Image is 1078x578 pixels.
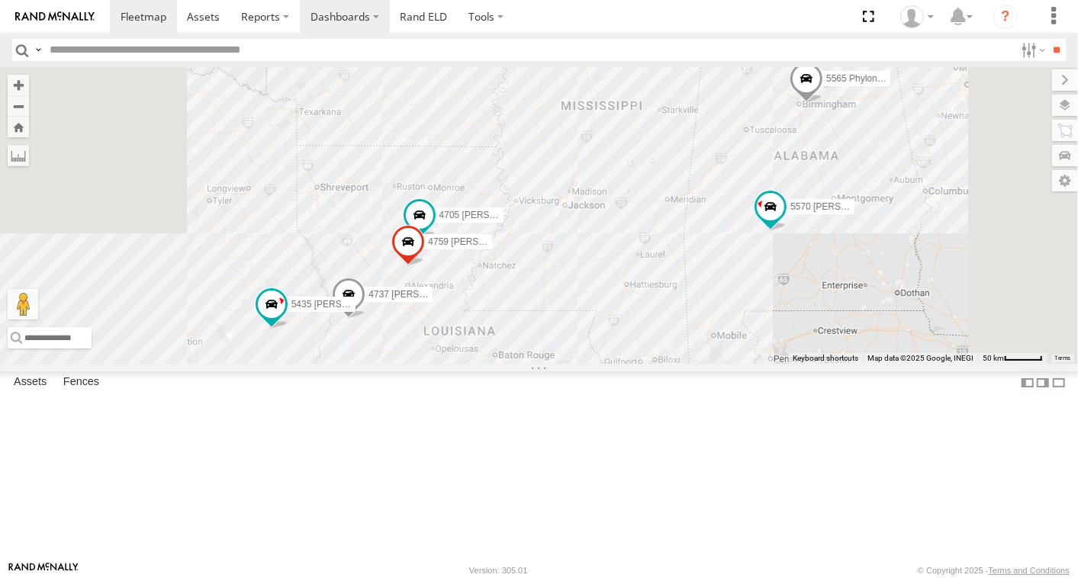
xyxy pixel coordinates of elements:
span: Map data ©2025 Google, INEGI [867,354,973,362]
span: 50 km [983,354,1004,362]
img: rand-logo.svg [15,11,95,22]
button: Map Scale: 50 km per 47 pixels [978,353,1047,364]
button: Keyboard shortcuts [793,353,858,364]
label: Dock Summary Table to the Right [1035,371,1051,393]
button: Zoom out [8,95,29,117]
span: 5565 Phylon [PERSON_NAME] [826,73,955,84]
i: ? [993,5,1018,29]
button: Zoom in [8,75,29,95]
span: 5435 [PERSON_NAME] [291,299,389,310]
label: Measure [8,145,29,166]
div: © Copyright 2025 - [918,566,1070,575]
label: Search Query [32,39,44,61]
div: Scott Ambler [895,5,939,28]
label: Search Filter Options [1015,39,1048,61]
label: Fences [56,372,107,393]
span: 4737 [PERSON_NAME] [368,289,467,300]
button: Drag Pegman onto the map to open Street View [8,289,38,320]
a: Visit our Website [8,563,79,578]
span: 4759 [PERSON_NAME] [428,236,526,247]
label: Map Settings [1052,170,1078,191]
label: Assets [6,372,54,393]
div: Version: 305.01 [469,566,527,575]
button: Zoom Home [8,117,29,137]
label: Hide Summary Table [1051,371,1067,393]
a: Terms and Conditions [989,566,1070,575]
span: 4705 [PERSON_NAME] [439,210,537,220]
a: Terms [1055,355,1071,361]
span: 5570 [PERSON_NAME] [790,201,889,211]
label: Dock Summary Table to the Left [1020,371,1035,393]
